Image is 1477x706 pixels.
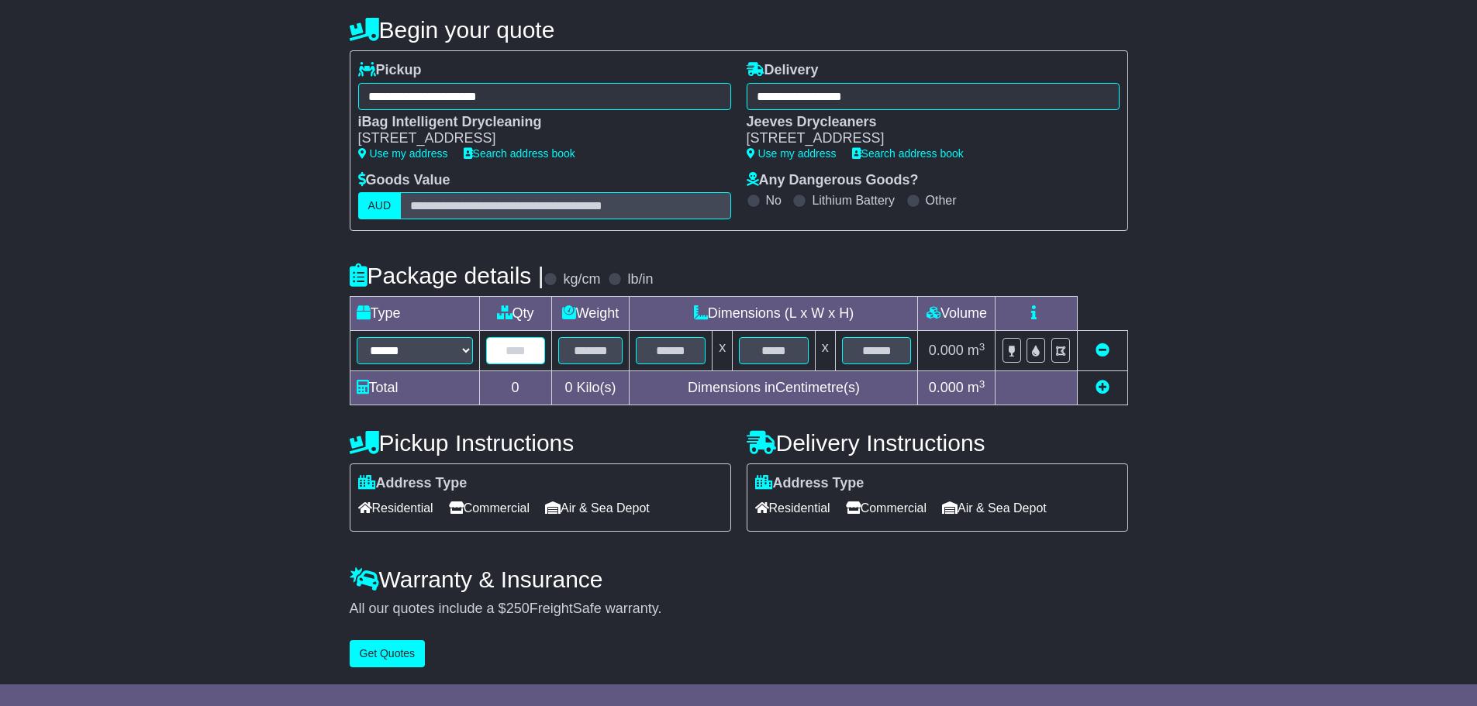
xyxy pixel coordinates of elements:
[747,62,819,79] label: Delivery
[630,297,918,331] td: Dimensions (L x W x H)
[350,640,426,667] button: Get Quotes
[358,62,422,79] label: Pickup
[918,297,996,331] td: Volume
[979,341,985,353] sup: 3
[563,271,600,288] label: kg/cm
[968,380,985,395] span: m
[747,172,919,189] label: Any Dangerous Goods?
[350,430,731,456] h4: Pickup Instructions
[755,475,864,492] label: Address Type
[627,271,653,288] label: lb/in
[551,297,630,331] td: Weight
[747,130,1104,147] div: [STREET_ADDRESS]
[358,475,468,492] label: Address Type
[479,371,551,405] td: 0
[929,380,964,395] span: 0.000
[766,193,782,208] label: No
[358,114,716,131] div: iBag Intelligent Drycleaning
[755,496,830,520] span: Residential
[1096,343,1109,358] a: Remove this item
[350,17,1128,43] h4: Begin your quote
[464,147,575,160] a: Search address book
[551,371,630,405] td: Kilo(s)
[979,378,985,390] sup: 3
[942,496,1047,520] span: Air & Sea Depot
[545,496,650,520] span: Air & Sea Depot
[630,371,918,405] td: Dimensions in Centimetre(s)
[479,297,551,331] td: Qty
[713,331,733,371] td: x
[358,130,716,147] div: [STREET_ADDRESS]
[815,331,835,371] td: x
[926,193,957,208] label: Other
[747,147,837,160] a: Use my address
[747,114,1104,131] div: Jeeves Drycleaners
[929,343,964,358] span: 0.000
[846,496,927,520] span: Commercial
[449,496,530,520] span: Commercial
[852,147,964,160] a: Search address book
[350,371,479,405] td: Total
[358,496,433,520] span: Residential
[358,147,448,160] a: Use my address
[968,343,985,358] span: m
[506,601,530,616] span: 250
[350,601,1128,618] div: All our quotes include a $ FreightSafe warranty.
[358,192,402,219] label: AUD
[350,263,544,288] h4: Package details |
[564,380,572,395] span: 0
[747,430,1128,456] h4: Delivery Instructions
[812,193,895,208] label: Lithium Battery
[350,297,479,331] td: Type
[350,567,1128,592] h4: Warranty & Insurance
[1096,380,1109,395] a: Add new item
[358,172,450,189] label: Goods Value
